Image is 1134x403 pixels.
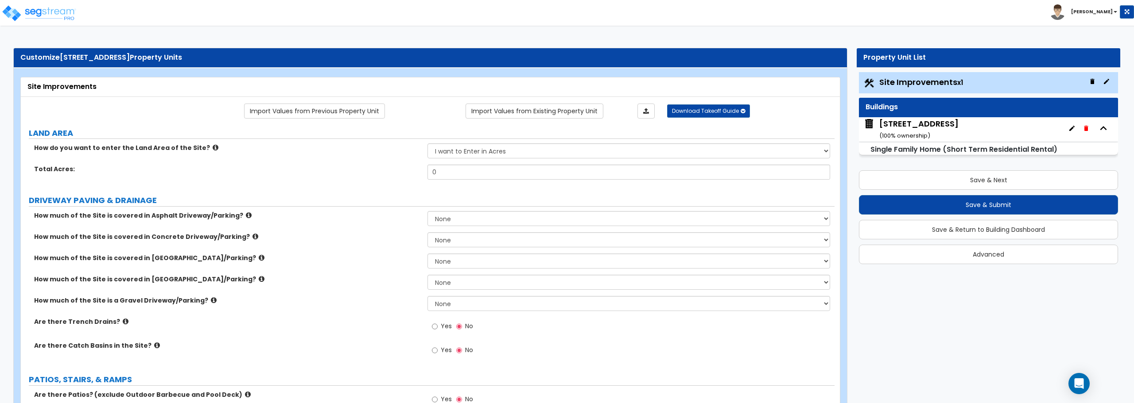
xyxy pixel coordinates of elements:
button: Save & Return to Building Dashboard [859,220,1118,239]
i: click for more info! [213,144,218,151]
label: How much of the Site is covered in Asphalt Driveway/Parking? [34,211,421,220]
span: No [465,322,473,330]
div: Property Unit List [863,53,1114,63]
i: click for more info! [259,254,264,261]
span: Yes [441,322,452,330]
span: No [465,345,473,354]
img: building.svg [863,118,875,130]
input: No [456,322,462,331]
img: logo_pro_r.png [1,4,77,22]
label: How much of the Site is covered in [GEOGRAPHIC_DATA]/Parking? [34,253,421,262]
label: How do you want to enter the Land Area of the Site? [34,143,421,152]
a: Import the dynamic attributes value through Excel sheet [637,104,655,119]
div: Open Intercom Messenger [1068,373,1090,394]
i: click for more info! [245,391,251,398]
small: ( 100 % ownership) [879,131,930,140]
b: [PERSON_NAME] [1071,8,1113,15]
label: How much of the Site is covered in [GEOGRAPHIC_DATA]/Parking? [34,275,421,284]
label: Are there Trench Drains? [34,317,421,326]
button: Save & Next [859,170,1118,190]
span: Site Improvements [879,77,963,88]
i: click for more info! [259,276,264,282]
label: How much of the Site is covered in Concrete Driveway/Parking? [34,232,421,241]
input: No [456,345,462,355]
i: click for more info! [252,233,258,240]
img: Construction.png [863,77,875,89]
div: Buildings [866,102,1111,112]
button: Advanced [859,245,1118,264]
i: click for more info! [123,318,128,325]
span: 1740 South Ave [863,118,959,141]
input: Yes [432,345,438,355]
button: Save & Submit [859,195,1118,215]
span: [STREET_ADDRESS] [60,52,130,62]
button: Download Takeoff Guide [667,104,750,118]
label: How much of the Site is a Gravel Driveway/Parking? [34,296,421,305]
label: Are there Patios? (exclude Outdoor Barbecue and Pool Deck) [34,390,421,399]
div: [STREET_ADDRESS] [879,118,959,141]
i: click for more info! [246,212,252,219]
div: Customize Property Units [20,53,840,63]
label: Are there Catch Basins in the Site? [34,341,421,350]
a: Import the dynamic attribute values from existing properties. [466,104,603,119]
input: Yes [432,322,438,331]
small: x1 [957,78,963,87]
small: Single Family Home (Short Term Residential Rental) [870,144,1057,154]
label: DRIVEWAY PAVING & DRAINAGE [29,195,835,206]
i: click for more info! [154,342,160,349]
span: Download Takeoff Guide [672,107,739,115]
div: Site Improvements [27,82,833,92]
img: avatar.png [1050,4,1065,20]
span: Yes [441,345,452,354]
label: Total Acres: [34,165,421,173]
label: LAND AREA [29,127,835,139]
a: Import the dynamic attribute values from previous properties. [244,104,385,119]
i: click for more info! [211,297,217,303]
label: PATIOS, STAIRS, & RAMPS [29,374,835,385]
